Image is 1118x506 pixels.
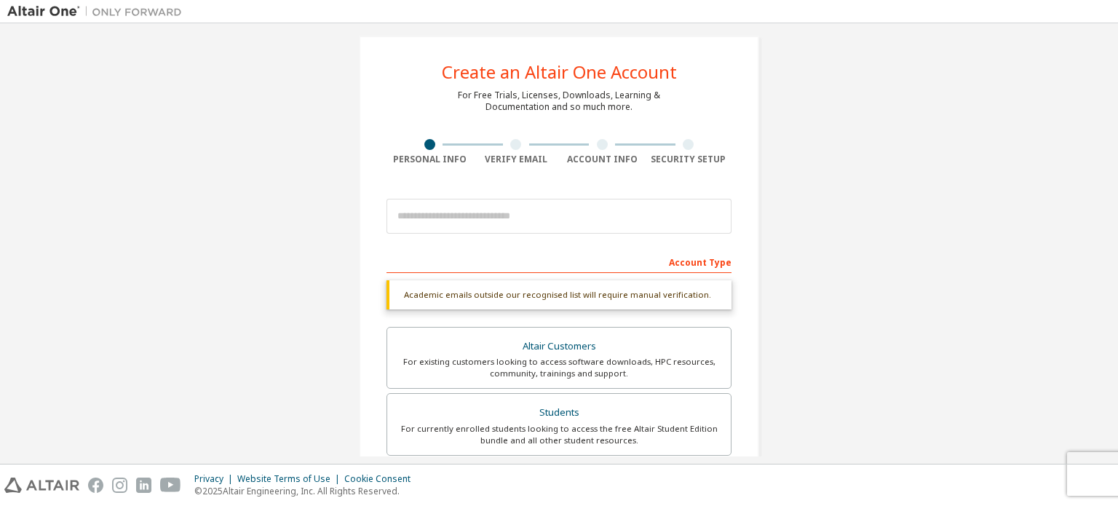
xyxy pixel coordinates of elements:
[386,280,732,309] div: Academic emails outside our recognised list will require manual verification.
[442,63,677,81] div: Create an Altair One Account
[136,478,151,493] img: linkedin.svg
[396,336,722,357] div: Altair Customers
[344,473,419,485] div: Cookie Consent
[458,90,660,113] div: For Free Trials, Licenses, Downloads, Learning & Documentation and so much more.
[396,423,722,446] div: For currently enrolled students looking to access the free Altair Student Edition bundle and all ...
[194,473,237,485] div: Privacy
[194,485,419,497] p: © 2025 Altair Engineering, Inc. All Rights Reserved.
[112,478,127,493] img: instagram.svg
[396,403,722,423] div: Students
[559,154,646,165] div: Account Info
[396,356,722,379] div: For existing customers looking to access software downloads, HPC resources, community, trainings ...
[160,478,181,493] img: youtube.svg
[473,154,560,165] div: Verify Email
[237,473,344,485] div: Website Terms of Use
[4,478,79,493] img: altair_logo.svg
[386,250,732,273] div: Account Type
[7,4,189,19] img: Altair One
[386,154,473,165] div: Personal Info
[88,478,103,493] img: facebook.svg
[646,154,732,165] div: Security Setup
